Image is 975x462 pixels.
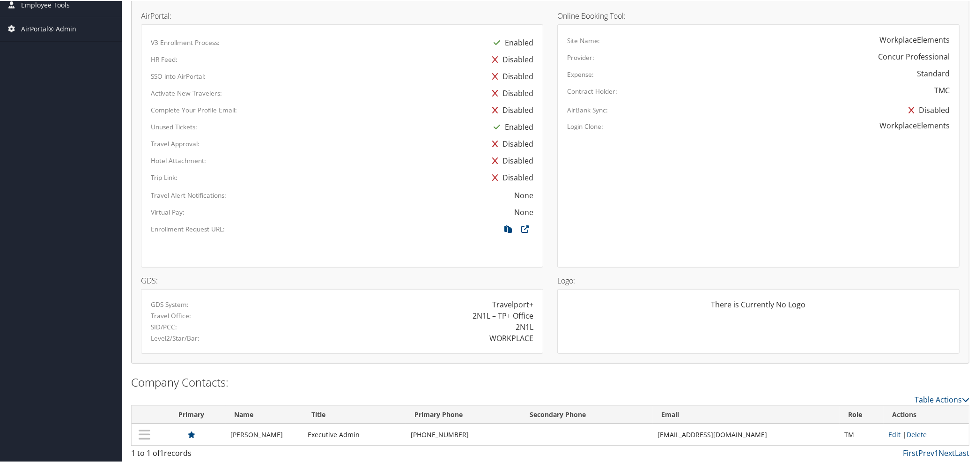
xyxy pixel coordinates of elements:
[487,84,533,101] div: Disabled
[487,101,533,118] div: Disabled
[406,405,521,423] th: Primary Phone
[567,35,600,45] label: Site Name:
[557,276,960,283] h4: Logo:
[487,134,533,151] div: Disabled
[653,423,840,445] td: [EMAIL_ADDRESS][DOMAIN_NAME]
[521,405,652,423] th: Secondary Phone
[226,405,303,423] th: Name
[934,447,938,457] a: 1
[487,151,533,168] div: Disabled
[303,423,406,445] td: Executive Admin
[489,118,533,134] div: Enabled
[160,447,164,457] span: 1
[934,84,950,95] div: TMC
[226,423,303,445] td: [PERSON_NAME]
[489,33,533,50] div: Enabled
[131,373,969,389] h2: Company Contacts:
[151,321,177,331] label: SID/PCC:
[557,11,960,19] h4: Online Booking Tool:
[888,429,901,438] a: Edit
[878,50,950,61] div: Concur Professional
[151,138,199,148] label: Travel Approval:
[884,423,969,445] td: |
[840,423,884,445] td: TM
[151,88,222,97] label: Activate New Travelers:
[151,207,185,216] label: Virtual Pay:
[151,155,206,164] label: Hotel Attachment:
[567,86,617,95] label: Contract Holder:
[653,405,840,423] th: Email
[938,447,955,457] a: Next
[567,121,603,130] label: Login Clone:
[915,394,969,404] a: Table Actions
[567,298,950,317] div: There is Currently No Logo
[487,67,533,84] div: Disabled
[879,119,950,130] div: WorkplaceElements
[907,429,927,438] a: Delete
[21,16,76,40] span: AirPortal® Admin
[567,104,608,114] label: AirBank Sync:
[567,52,594,61] label: Provider:
[514,206,533,217] div: None
[151,224,225,233] label: Enrollment Request URL:
[141,11,543,19] h4: AirPortal:
[151,190,226,199] label: Travel Alert Notifications:
[840,405,884,423] th: Role
[151,121,197,131] label: Unused Tickets:
[903,447,918,457] a: First
[303,405,406,423] th: Title
[917,67,950,78] div: Standard
[879,33,950,45] div: WorkplaceElements
[567,69,594,78] label: Expense:
[151,71,206,80] label: SSO into AirPortal:
[489,332,533,343] div: WORKPLACE
[151,333,199,342] label: Level2/Star/Bar:
[516,320,533,332] div: 2N1L
[406,423,521,445] td: [PHONE_NUMBER]
[492,298,533,309] div: Travelport+
[151,299,189,308] label: GDS System:
[151,310,191,320] label: Travel Office:
[151,54,177,63] label: HR Feed:
[151,104,237,114] label: Complete Your Profile Email:
[157,405,226,423] th: Primary
[151,37,220,46] label: V3 Enrollment Process:
[884,405,969,423] th: Actions
[918,447,934,457] a: Prev
[473,309,533,320] div: 2N1L – TP+ Office
[955,447,969,457] a: Last
[487,50,533,67] div: Disabled
[487,168,533,185] div: Disabled
[514,189,533,200] div: None
[904,101,950,118] div: Disabled
[141,276,543,283] h4: GDS:
[151,172,177,181] label: Trip Link:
